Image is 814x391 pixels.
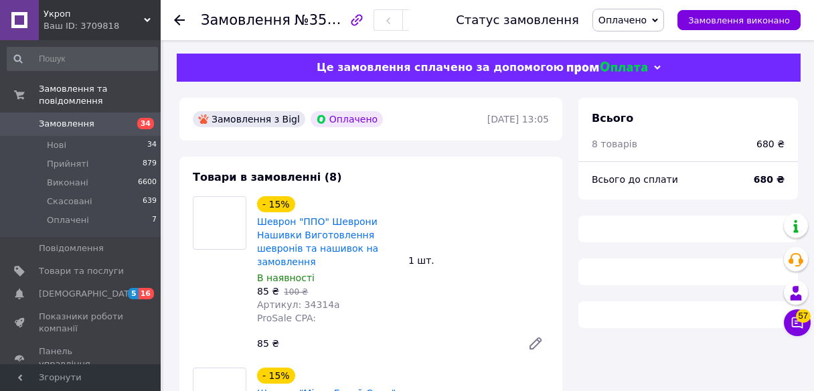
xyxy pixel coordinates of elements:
[7,47,158,71] input: Пошук
[311,111,383,127] div: Оплачено
[487,114,549,125] time: [DATE] 13:05
[756,137,785,151] div: 680 ₴
[257,196,295,212] div: - 15%
[147,139,157,151] span: 34
[403,251,554,270] div: 1 шт.
[143,158,157,170] span: 879
[456,13,579,27] div: Статус замовлення
[592,139,637,149] span: 8 товарів
[39,83,161,107] span: Замовлення та повідомлення
[754,174,785,185] b: 680 ₴
[39,345,124,370] span: Панель управління
[257,216,378,267] a: Шеврон "ППО" Шеврони Нашивки Виготовлення шевронів та нашивок на замовлення
[47,214,89,226] span: Оплачені
[44,20,161,32] div: Ваш ID: 3709818
[567,62,647,74] img: evopay logo
[174,13,185,27] div: Повернутися назад
[39,118,94,130] span: Замовлення
[39,265,124,277] span: Товари та послуги
[796,309,811,323] span: 57
[39,288,138,300] span: [DEMOGRAPHIC_DATA]
[47,195,92,208] span: Скасовані
[128,288,139,299] span: 5
[677,10,801,30] button: Замовлення виконано
[317,61,564,74] span: Це замовлення сплачено за допомогою
[592,112,633,125] span: Всього
[39,311,124,335] span: Показники роботи компанії
[137,118,154,129] span: 34
[295,11,390,28] span: №356866324
[138,177,157,189] span: 6600
[252,334,517,353] div: 85 ₴
[47,158,88,170] span: Прийняті
[522,330,549,357] a: Редагувати
[257,286,279,297] span: 85 ₴
[257,299,340,310] span: Артикул: 34314а
[47,177,88,189] span: Виконані
[152,214,157,226] span: 7
[284,287,308,297] span: 100 ₴
[598,15,647,25] span: Оплачено
[39,242,104,254] span: Повідомлення
[784,309,811,336] button: Чат з покупцем57
[47,139,66,151] span: Нові
[193,171,342,183] span: Товари в замовленні (8)
[592,174,678,185] span: Всього до сплати
[143,195,157,208] span: 639
[257,313,316,323] span: ProSale CPA:
[139,288,154,299] span: 16
[257,272,315,283] span: В наявності
[44,8,144,20] span: Укроп
[201,12,291,28] span: Замовлення
[688,15,790,25] span: Замовлення виконано
[257,368,295,384] div: - 15%
[193,111,305,127] div: Замовлення з Bigl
